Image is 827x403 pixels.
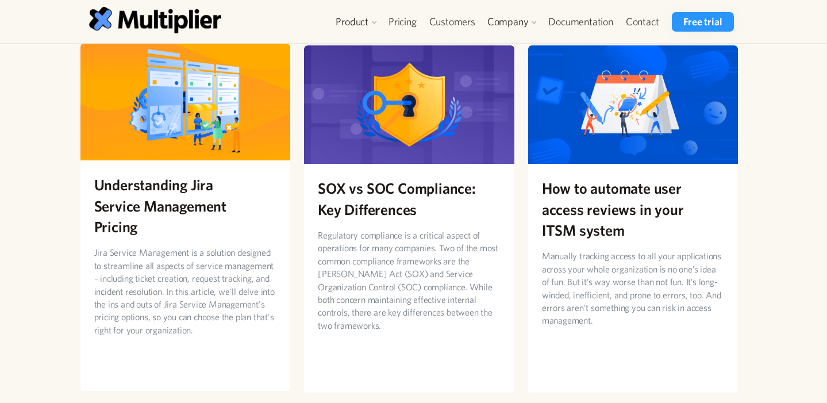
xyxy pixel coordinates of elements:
[542,12,619,32] a: Documentation
[482,12,543,32] div: Company
[80,42,291,389] a: Understanding Jira Service Management PricingJira Service Management is a solution designed to st...
[528,45,738,393] a: How to automate user access reviews in your ITSM systemManually tracking access to all your appli...
[318,229,501,332] p: Regulatory compliance is a critical aspect of operations for many companies. Two of the most comm...
[620,12,666,32] a: Contact
[94,246,277,336] p: Jira Service Management is a solution designed to streamline all aspects of service management – ...
[336,15,368,29] div: Product
[542,178,725,240] h2: How to automate user access reviews in your ITSM system
[487,15,529,29] div: Company
[94,174,277,237] h2: Understanding Jira Service Management Pricing
[528,45,738,164] img: How to automate user access reviews in your ITSM system
[318,178,501,220] h2: SOX vs SOC Compliance: Key Differences
[330,12,382,32] div: Product
[382,12,423,32] a: Pricing
[672,12,733,32] a: Free trial
[304,45,514,164] img: SOX vs SOC Compliance: Key Differences
[304,45,514,393] a: SOX vs SOC Compliance: Key DifferencesRegulatory compliance is a critical aspect of operations fo...
[80,42,291,160] img: Understanding Jira Service Management Pricing
[423,12,482,32] a: Customers
[542,250,725,327] p: Manually tracking access to all your applications across your whole organization is no one’s idea...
